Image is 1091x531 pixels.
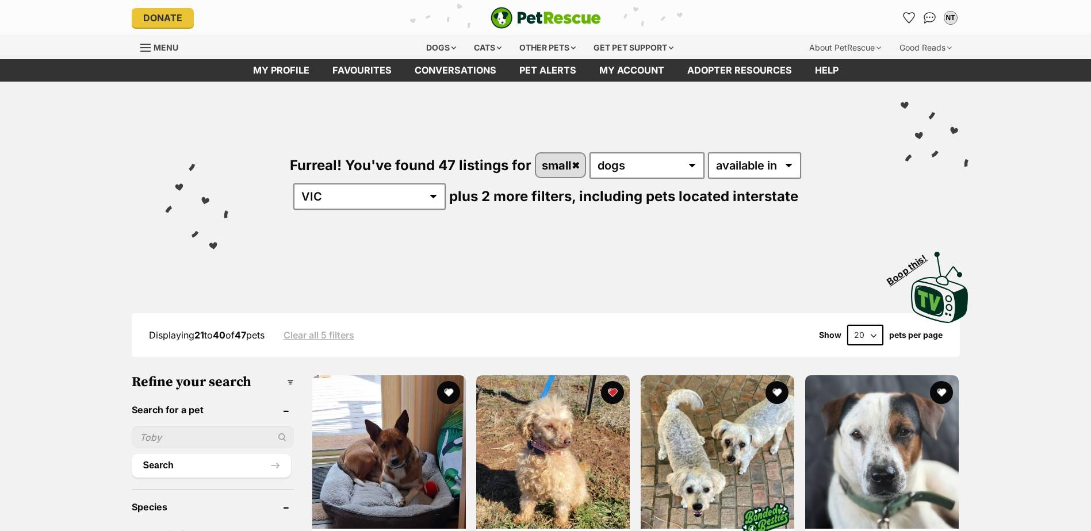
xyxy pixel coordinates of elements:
label: pets per page [889,330,943,340]
a: My profile [242,59,321,82]
a: PetRescue [491,7,601,29]
header: Search for a pet [132,405,294,415]
header: Species [132,502,294,512]
div: About PetRescue [801,36,889,59]
ul: Account quick links [900,9,960,27]
a: Favourites [900,9,918,27]
strong: 47 [235,329,246,341]
strong: 21 [194,329,204,341]
a: Favourites [321,59,403,82]
img: Mr Fox With The Socks - Jack Russell Terrier Dog [312,375,466,529]
img: Charlie & Isa - Maltese Dog [641,375,794,529]
a: small [536,153,585,177]
strong: 40 [213,329,225,341]
span: plus 2 more filters, [449,188,576,205]
div: Other pets [511,36,584,59]
input: Toby [132,426,294,448]
div: Dogs [418,36,464,59]
div: NT [945,12,956,24]
a: Help [803,59,850,82]
span: Show [819,330,841,340]
span: Displaying to of pets [149,329,265,341]
img: logo-e224e6f780fb5917bec1dbf3a21bbac754714ae5b6737aabdf751b685950b380.svg [491,7,601,29]
button: favourite [437,381,460,404]
span: Boop this! [885,245,937,287]
div: Get pet support [585,36,682,59]
button: favourite [601,381,624,404]
button: My account [941,9,960,27]
a: conversations [403,59,508,82]
button: favourite [765,381,788,404]
span: including pets located interstate [579,188,798,205]
h3: Refine your search [132,374,294,390]
a: My account [588,59,676,82]
span: Menu [154,43,178,52]
a: Boop this! [911,241,968,325]
div: Cats [466,36,510,59]
a: Conversations [921,9,939,27]
a: Adopter resources [676,59,803,82]
img: chat-41dd97257d64d25036548639549fe6c8038ab92f7586957e7f3b1b290dea8141.svg [924,12,936,24]
a: Donate [132,8,194,28]
img: Alby - Jack Russell Terrier Dog [805,375,959,529]
span: Furreal! You've found 47 listings for [290,157,531,174]
img: Dash - Poodle (Toy) Dog [476,375,630,529]
button: Search [132,454,291,477]
a: Clear all 5 filters [284,330,354,340]
button: favourite [930,381,953,404]
div: Good Reads [891,36,960,59]
img: PetRescue TV logo [911,252,968,323]
a: Menu [140,36,186,57]
a: Pet alerts [508,59,588,82]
